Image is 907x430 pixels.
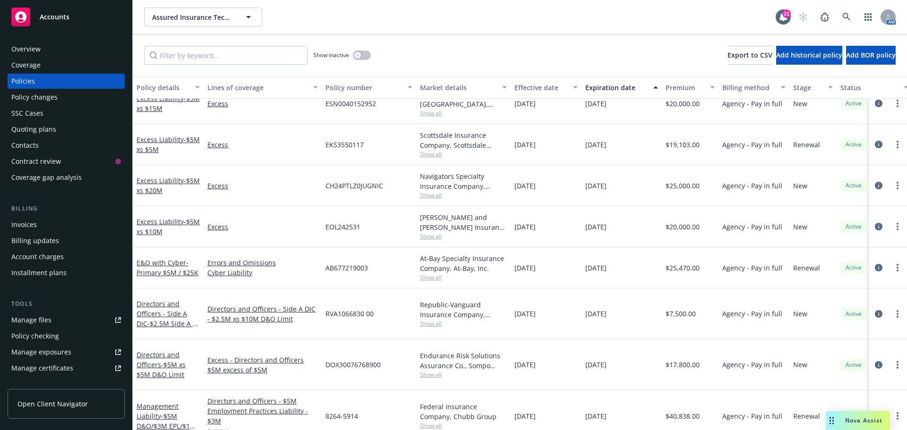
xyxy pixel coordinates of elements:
a: Excess Liability [137,135,200,154]
button: Nova Assist [826,411,890,430]
span: New [793,309,807,319]
button: Policy number [322,76,416,99]
span: EKS3550117 [325,140,364,150]
div: Lines of coverage [207,83,308,93]
a: Excess - Directors and Officers $5M excess of $5M [207,355,318,375]
button: Export to CSV [727,46,772,65]
span: Add BOR policy [846,51,896,59]
button: Add BOR policy [846,46,896,65]
a: Coverage gap analysis [8,170,125,185]
a: Contract review [8,154,125,169]
div: Coverage [11,58,41,73]
div: Effective date [514,83,567,93]
span: Active [844,361,863,369]
span: Show all [420,273,507,281]
span: $20,000.00 [666,99,700,109]
div: Endurance Risk Solutions Assurance Co., Sompo International, CRC Group [420,351,507,371]
span: [DATE] [585,181,607,191]
span: Accounts [40,13,69,21]
a: Employment Practices Liability - $3M [207,406,318,426]
a: Policies [8,74,125,89]
a: circleInformation [873,359,884,371]
a: Excess [207,222,318,232]
span: EOL242531 [325,222,360,232]
div: Policy details [137,83,189,93]
span: Agency - Pay in full [722,99,782,109]
span: Agency - Pay in full [722,309,782,319]
div: Tools [8,299,125,309]
div: Underwriters at Lloyd's, [GEOGRAPHIC_DATA], [PERSON_NAME] of London, CFC Underwriting, CRC Group [420,89,507,109]
span: [DATE] [514,99,536,109]
span: Add historical policy [776,51,842,59]
a: circleInformation [873,308,884,320]
span: Renewal [793,140,820,150]
a: Cyber Liability [207,268,318,278]
div: Expiration date [585,83,648,93]
span: DOX30076768900 [325,360,381,370]
span: [DATE] [585,360,607,370]
span: Manage exposures [8,345,125,360]
a: Manage certificates [8,361,125,376]
a: more [892,98,903,109]
a: Invoices [8,217,125,232]
span: [DATE] [585,411,607,421]
a: more [892,359,903,371]
a: Policy changes [8,90,125,105]
span: [DATE] [514,181,536,191]
a: more [892,262,903,273]
a: Directors and Officers - Side A DIC [137,299,199,338]
span: CH24PTLZ0JUGNIC [325,181,383,191]
a: circleInformation [873,221,884,232]
span: Agency - Pay in full [722,181,782,191]
span: $19,103.00 [666,140,700,150]
span: Renewal [793,263,820,273]
div: Account charges [11,249,64,264]
a: Billing updates [8,233,125,248]
button: Expiration date [582,76,662,99]
a: Accounts [8,4,125,30]
span: Show all [420,232,507,240]
div: Policy checking [11,329,59,344]
span: Show all [420,109,507,117]
a: Excess [207,181,318,191]
span: Show all [420,422,507,430]
span: Agency - Pay in full [722,263,782,273]
div: Policy changes [11,90,58,105]
span: Export to CSV [727,51,772,59]
span: [DATE] [585,263,607,273]
div: Navigators Specialty Insurance Company, Hartford Insurance Group, CRC Group [420,171,507,191]
span: ESN0040152952 [325,99,376,109]
span: Active [844,99,863,108]
a: more [892,180,903,191]
a: Start snowing [794,8,813,26]
a: Excess [207,99,318,109]
span: Agency - Pay in full [722,140,782,150]
div: [PERSON_NAME] and [PERSON_NAME] Insurance Company, [PERSON_NAME] & [PERSON_NAME] ([GEOGRAPHIC_DAT... [420,212,507,232]
a: Directors and Officers - $5M [207,396,318,406]
span: Show inactive [313,51,349,59]
span: 8264-5914 [325,411,358,421]
a: more [892,308,903,320]
div: Scottsdale Insurance Company, Scottsdale Insurance Company (Nationwide), E-Risk Services [420,130,507,150]
span: Show all [420,320,507,328]
span: $7,500.00 [666,309,696,319]
span: [DATE] [514,263,536,273]
div: Policy number [325,83,402,93]
a: Installment plans [8,265,125,280]
a: Policy checking [8,329,125,344]
span: [DATE] [585,222,607,232]
a: E&O with Cyber [137,258,198,277]
span: $17,800.00 [666,360,700,370]
div: Federal Insurance Company, Chubb Group [420,402,507,422]
span: Assured Insurance Technologies, Inc. [152,12,234,22]
span: New [793,181,807,191]
div: Manage certificates [11,361,73,376]
div: 21 [782,9,791,18]
span: New [793,222,807,232]
a: Coverage [8,58,125,73]
span: Show all [420,150,507,158]
button: Stage [789,76,837,99]
span: Show all [420,191,507,199]
span: Nova Assist [845,416,882,424]
div: SSC Cases [11,106,43,121]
